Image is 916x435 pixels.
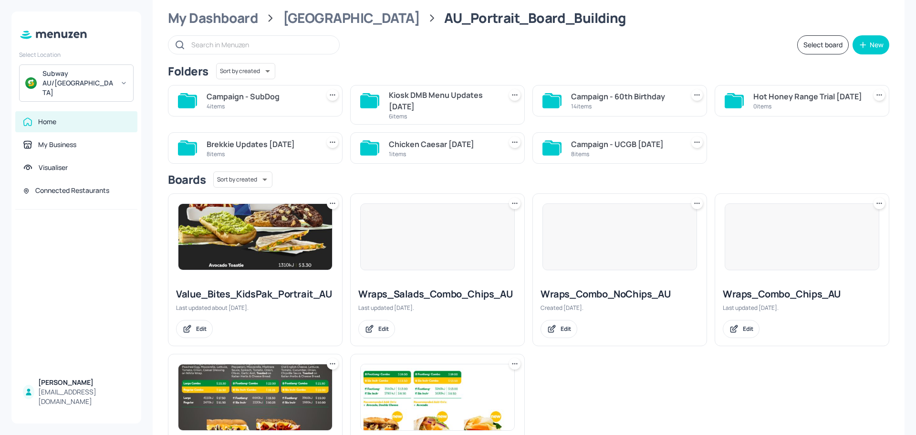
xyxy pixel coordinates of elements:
[870,42,884,48] div: New
[38,378,130,387] div: [PERSON_NAME]
[571,150,680,158] div: 8 items
[39,163,68,172] div: Visualiser
[361,364,514,430] img: 2025-05-28-17484759274773wfl3qo90jf.jpeg
[38,140,76,149] div: My Business
[207,91,315,102] div: Campaign - SubDog
[207,102,315,110] div: 4 items
[571,91,680,102] div: Campaign - 60th Birthday
[378,325,389,333] div: Edit
[571,102,680,110] div: 14 items
[853,35,889,54] button: New
[541,287,699,301] div: Wraps_Combo_NoChips_AU
[25,77,37,89] img: avatar
[38,117,56,127] div: Home
[191,38,330,52] input: Search in Menuzen
[753,102,862,110] div: 0 items
[168,64,208,79] div: Folders
[176,287,334,301] div: Value_Bites_KidsPak_Portrait_AU
[168,172,206,187] div: Boards
[207,138,315,150] div: Brekkie Updates [DATE]
[35,186,109,195] div: Connected Restaurants
[571,138,680,150] div: Campaign - UCGB [DATE]
[213,170,272,189] div: Sort by created
[358,304,517,312] div: Last updated [DATE].
[178,204,332,270] img: 2025-08-15-1755229831722uwo3zd56jia.jpeg
[389,112,498,120] div: 6 items
[358,287,517,301] div: Wraps_Salads_Combo_Chips_AU
[176,304,334,312] div: Last updated about [DATE].
[541,304,699,312] div: Created [DATE].
[283,10,420,27] div: [GEOGRAPHIC_DATA]
[42,69,114,97] div: Subway AU/[GEOGRAPHIC_DATA]
[178,364,332,430] img: 2025-04-22-1745359331168lmhxmwprwa8.jpeg
[216,62,275,81] div: Sort by created
[743,325,753,333] div: Edit
[207,150,315,158] div: 8 items
[19,51,134,59] div: Select Location
[444,10,625,27] div: AU_Portrait_Board_Building
[38,387,130,406] div: [EMAIL_ADDRESS][DOMAIN_NAME]
[723,287,881,301] div: Wraps_Combo_Chips_AU
[561,325,571,333] div: Edit
[389,150,498,158] div: 1 items
[389,138,498,150] div: Chicken Caesar [DATE]
[389,89,498,112] div: Kiosk DMB Menu Updates [DATE]
[797,35,849,54] button: Select board
[753,91,862,102] div: Hot Honey Range Trial [DATE]
[168,10,258,27] div: My Dashboard
[196,325,207,333] div: Edit
[723,304,881,312] div: Last updated [DATE].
